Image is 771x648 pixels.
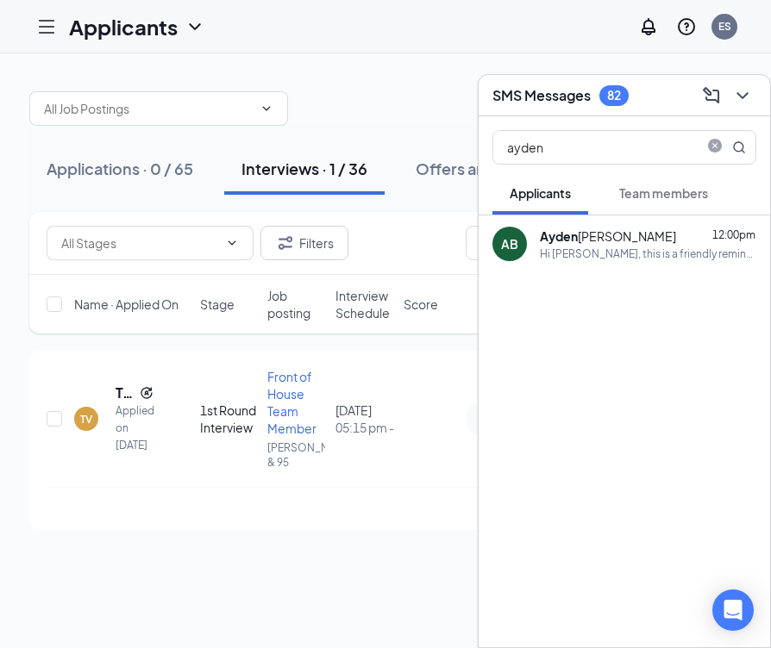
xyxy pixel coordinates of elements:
[540,227,676,245] div: [PERSON_NAME]
[335,287,393,321] span: Interview Schedule
[466,226,724,260] input: Search in interviews
[701,85,722,106] svg: ComposeMessage
[638,16,659,37] svg: Notifications
[404,296,438,313] span: Score
[705,139,725,153] span: close-circle
[540,246,756,261] div: Hi [PERSON_NAME], this is a friendly reminder. Your video conference interview with [DEMOGRAPHIC_...
[335,419,393,436] span: 05:15 pm - 05:30 pm
[705,139,725,156] span: close-circle
[676,16,697,37] svg: QuestionInfo
[712,228,755,241] span: 12:00pm
[225,236,239,250] svg: ChevronDown
[47,158,193,179] div: Applications · 0 / 65
[61,234,218,252] input: All Stages
[492,86,591,105] h3: SMS Messages
[501,235,518,252] div: AB
[732,85,753,106] svg: ChevronDown
[69,12,178,41] h1: Applicants
[712,589,754,631] div: Open Intercom Messenger
[510,185,571,201] span: Applicants
[493,131,698,164] input: Search applicant
[44,99,253,118] input: All Job Postings
[607,88,621,103] div: 82
[267,440,325,470] p: [PERSON_NAME] & 95
[732,140,746,154] svg: MagnifyingGlass
[698,82,725,109] button: ComposeMessage
[200,296,235,313] span: Stage
[140,386,154,400] svg: Reapply
[267,369,317,436] span: Front of House Team Member
[80,412,92,427] div: TV
[116,402,154,454] div: Applied on [DATE]
[267,287,325,321] span: Job posting
[241,158,367,179] div: Interviews · 1 / 36
[473,412,493,426] svg: Note
[416,158,586,179] div: Offers and hires · 1 / 151
[275,233,296,253] svg: Filter
[260,102,273,115] svg: ChevronDown
[116,383,133,402] h5: Trinity [PERSON_NAME]
[36,16,57,37] svg: Hamburger
[540,228,578,244] b: Ayden
[335,402,393,436] div: [DATE]
[74,296,179,313] span: Name · Applied On
[729,82,756,109] button: ChevronDown
[200,402,258,436] div: 1st Round Interview
[718,19,731,34] div: ES
[619,185,708,201] span: Team members
[260,226,348,260] button: Filter Filters
[185,16,205,37] svg: ChevronDown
